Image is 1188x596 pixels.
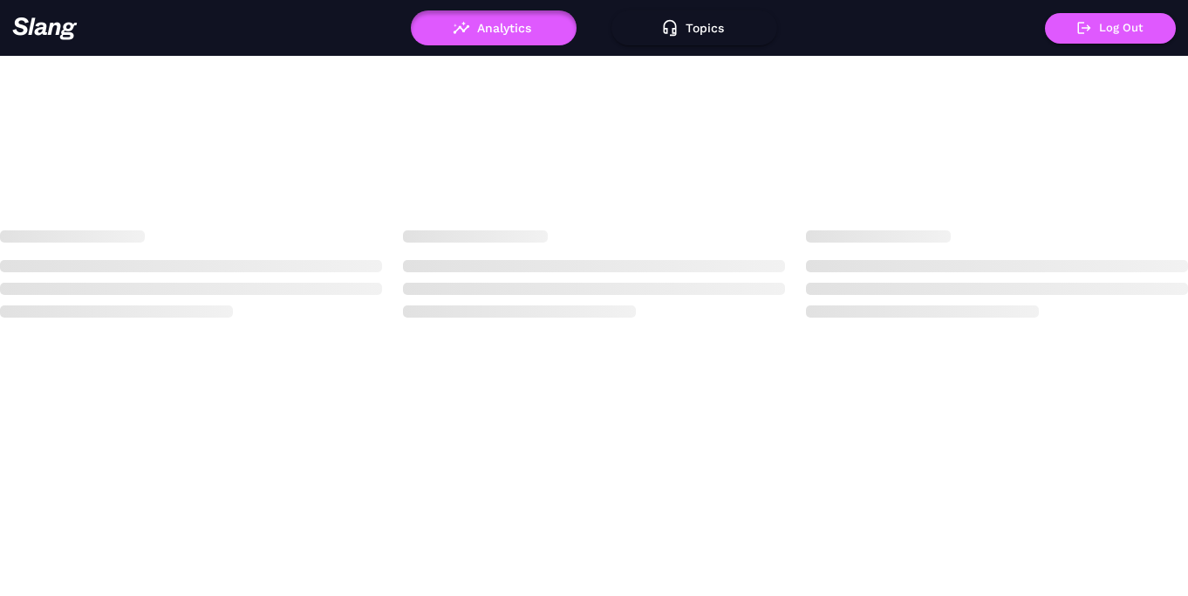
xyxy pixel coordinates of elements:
[1045,13,1176,44] button: Log Out
[411,10,577,45] button: Analytics
[411,21,577,33] a: Analytics
[12,17,78,40] img: 623511267c55cb56e2f2a487_logo2.png
[611,10,777,45] button: Topics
